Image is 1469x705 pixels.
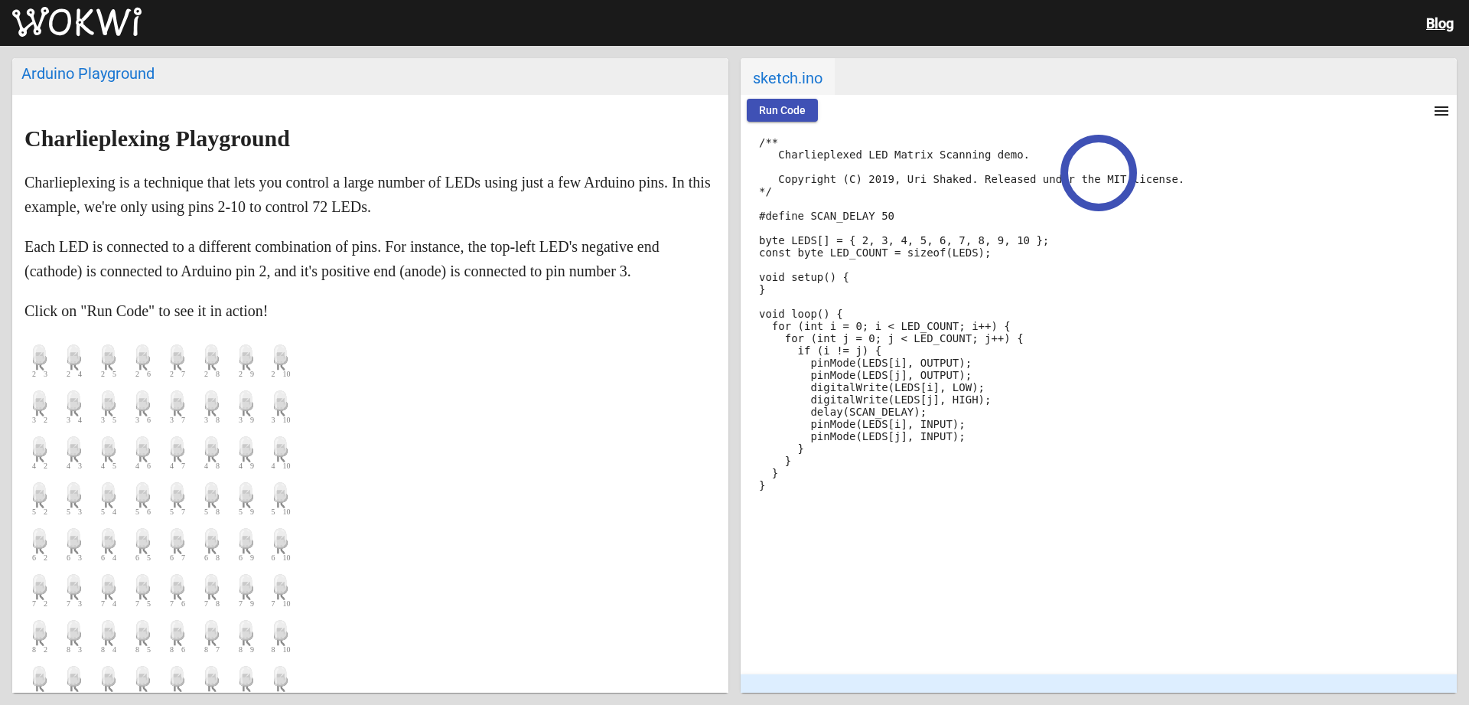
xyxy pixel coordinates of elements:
span: sketch.ino [741,58,835,95]
span: Run Code [759,104,806,116]
div: Arduino Playground [21,64,719,83]
mat-icon: menu [1432,102,1451,120]
button: Run Code [747,99,818,122]
a: Blog [1426,15,1454,31]
p: Click on "Run Code" to see it in action! [24,299,716,323]
p: Charlieplexing is a technique that lets you control a large number of LEDs using just a few Ardui... [24,170,716,219]
img: Wokwi [12,7,142,38]
p: Each LED is connected to a different combination of pins. For instance, the top-left LED's negati... [24,234,716,283]
h1: Charlieplexing Playground [24,126,716,151]
code: /** Charlieplexed LED Matrix Scanning demo. Copyright (C) 2019, Uri Shaked. Released under the MI... [759,136,1184,491]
